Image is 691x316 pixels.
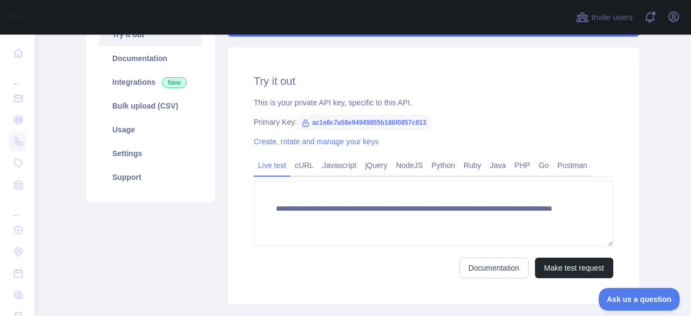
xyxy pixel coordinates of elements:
a: cURL [290,157,318,174]
div: Primary Key: [254,117,613,127]
span: Invite users [591,11,633,24]
a: Try it out [99,23,202,46]
a: Bulk upload (CSV) [99,94,202,118]
div: ... [9,65,26,86]
span: New [162,77,187,88]
div: ... [9,197,26,218]
a: NodeJS [391,157,427,174]
a: Java [486,157,511,174]
button: Invite users [574,9,635,26]
a: Documentation [459,258,529,278]
div: This is your private API key, specific to this API. [254,97,613,108]
iframe: Toggle Customer Support [599,288,680,311]
span: ac1e8c7a58e94949855b186f0857c813 [297,115,431,131]
a: Go [534,157,553,174]
a: Integrations New [99,70,202,94]
a: Ruby [459,157,486,174]
a: PHP [510,157,534,174]
a: jQuery [361,157,391,174]
a: Support [99,165,202,189]
h2: Try it out [254,73,613,89]
a: Javascript [318,157,361,174]
a: Usage [99,118,202,142]
a: Python [427,157,459,174]
a: Documentation [99,46,202,70]
a: Postman [553,157,592,174]
a: Create, rotate and manage your keys [254,137,378,146]
a: Settings [99,142,202,165]
a: Live test [254,157,290,174]
button: Make test request [535,258,613,278]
